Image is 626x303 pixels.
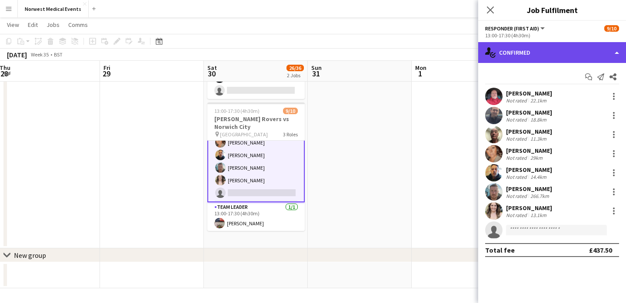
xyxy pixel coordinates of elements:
div: 22.1km [529,97,548,104]
div: BST [54,51,63,58]
div: [PERSON_NAME] [506,128,552,135]
div: Total fee [485,246,515,254]
span: 13:00-17:30 (4h30m) [214,108,260,114]
div: [DATE] [7,50,27,59]
span: Mon [415,64,426,72]
div: [PERSON_NAME] [506,109,552,116]
div: Not rated [506,174,529,180]
button: Norwest Medical Events [18,0,89,17]
span: 3 Roles [283,131,298,138]
div: Not rated [506,193,529,199]
span: 29 [102,69,110,79]
span: Sun [311,64,322,72]
div: Not rated [506,212,529,218]
app-card-role: [PERSON_NAME][PERSON_NAME][PERSON_NAME][PERSON_NAME][PERSON_NAME][PERSON_NAME][PERSON_NAME] [207,83,305,202]
div: Confirmed [478,42,626,63]
a: Jobs [43,19,63,30]
a: Comms [65,19,91,30]
div: 11.3km [529,135,548,142]
span: 9/10 [604,25,619,32]
span: View [7,21,19,29]
div: £437.50 [589,246,612,254]
button: Responder (First Aid) [485,25,546,32]
h3: [PERSON_NAME] Rovers vs Norwich City [207,115,305,131]
div: 266.7km [529,193,551,199]
app-card-role: Team Leader1/113:00-17:30 (4h30m)[PERSON_NAME] [207,202,305,232]
span: Comms [68,21,88,29]
span: Edit [28,21,38,29]
span: Fri [103,64,110,72]
span: Responder (First Aid) [485,25,539,32]
div: 14.4km [529,174,548,180]
div: [PERSON_NAME] [506,185,552,193]
a: Edit [24,19,41,30]
div: [PERSON_NAME] [506,166,552,174]
h3: Job Fulfilment [478,4,626,16]
span: 31 [310,69,322,79]
div: 29km [529,155,544,161]
a: View [3,19,23,30]
span: [GEOGRAPHIC_DATA] [220,131,268,138]
div: [PERSON_NAME] [506,89,552,97]
div: [PERSON_NAME] [506,204,552,212]
div: 13.1km [529,212,548,218]
div: 18.8km [529,116,548,123]
span: 26/36 [286,65,304,71]
div: [PERSON_NAME] [506,147,552,155]
span: 9/10 [283,108,298,114]
div: 2 Jobs [287,72,303,79]
span: Sat [207,64,217,72]
div: Not rated [506,135,529,142]
span: Jobs [47,21,60,29]
span: 1 [414,69,426,79]
div: Not rated [506,116,529,123]
div: New group [14,251,46,260]
app-job-card: 13:00-17:30 (4h30m)9/10[PERSON_NAME] Rovers vs Norwich City [GEOGRAPHIC_DATA]3 Roles[PERSON_NAME]... [207,102,305,231]
span: 30 [206,69,217,79]
div: 13:00-17:30 (4h30m) [485,32,619,39]
div: Not rated [506,155,529,161]
span: Week 35 [29,51,50,58]
div: Not rated [506,97,529,104]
